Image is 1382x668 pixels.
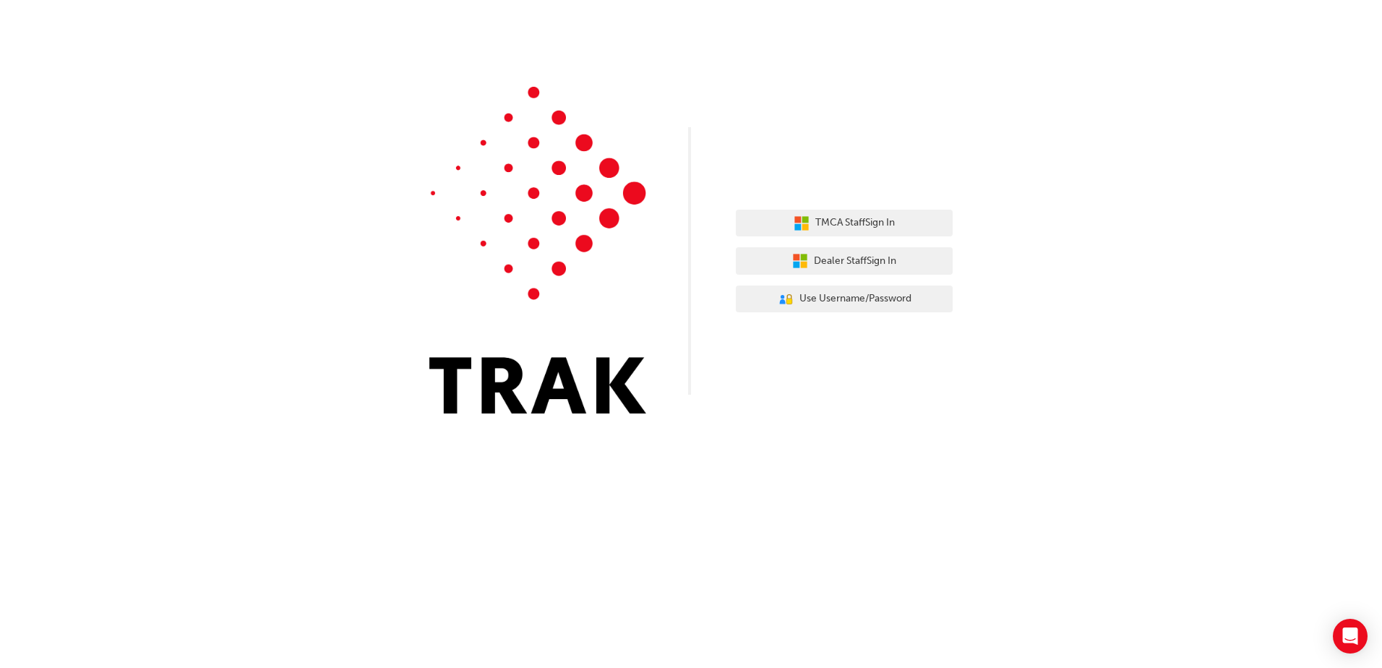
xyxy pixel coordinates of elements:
[814,253,896,270] span: Dealer Staff Sign In
[799,291,911,307] span: Use Username/Password
[1333,619,1368,654] div: Open Intercom Messenger
[429,87,646,414] img: Trak
[736,286,953,313] button: Use Username/Password
[736,210,953,237] button: TMCA StaffSign In
[815,215,895,231] span: TMCA Staff Sign In
[736,247,953,275] button: Dealer StaffSign In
